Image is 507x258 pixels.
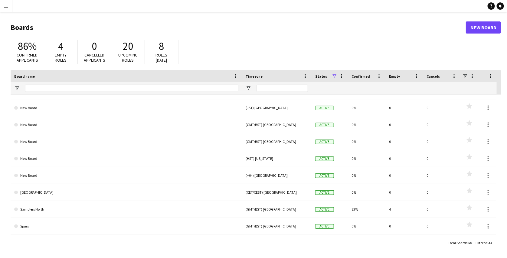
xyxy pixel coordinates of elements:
[385,201,423,218] div: 4
[14,116,238,133] a: New Board
[156,52,168,63] span: Roles [DATE]
[348,218,385,234] div: 0%
[92,40,97,53] span: 0
[448,237,472,249] div: :
[118,52,138,63] span: Upcoming roles
[385,184,423,201] div: 0
[348,184,385,201] div: 0%
[11,23,466,32] h1: Boards
[14,218,238,235] a: Spurs
[315,106,334,110] span: Active
[385,235,423,251] div: 0
[348,133,385,150] div: 0%
[242,116,312,133] div: (GMT/BST) [GEOGRAPHIC_DATA]
[315,190,334,195] span: Active
[385,99,423,116] div: 0
[348,235,385,251] div: 0%
[352,74,370,79] span: Confirmed
[242,218,312,234] div: (GMT/BST) [GEOGRAPHIC_DATA]
[389,74,400,79] span: Empty
[242,235,312,251] div: (AEST/AEDT) [GEOGRAPHIC_DATA]
[84,52,105,63] span: Cancelled applicants
[427,74,440,79] span: Cancels
[242,133,312,150] div: (GMT/BST) [GEOGRAPHIC_DATA]
[468,240,472,245] span: 50
[423,116,460,133] div: 0
[315,140,334,144] span: Active
[385,218,423,234] div: 0
[257,85,308,92] input: Timezone Filter Input
[448,240,467,245] span: Total Boards
[348,150,385,167] div: 0%
[488,240,492,245] span: 31
[159,40,164,53] span: 8
[348,99,385,116] div: 0%
[423,99,460,116] div: 0
[315,173,334,178] span: Active
[246,74,263,79] span: Timezone
[423,184,460,201] div: 0
[315,156,334,161] span: Active
[14,184,238,201] a: [GEOGRAPHIC_DATA]
[14,133,238,150] a: New Board
[242,99,312,116] div: (JST) [GEOGRAPHIC_DATA]
[466,21,501,34] a: New Board
[18,40,37,53] span: 86%
[17,52,38,63] span: Confirmed applicants
[348,116,385,133] div: 0%
[348,167,385,184] div: 0%
[385,150,423,167] div: 0
[242,201,312,218] div: (GMT/BST) [GEOGRAPHIC_DATA]
[242,150,312,167] div: (HST) [US_STATE]
[14,201,238,218] a: Samplers North
[476,240,487,245] span: Filtered
[385,116,423,133] div: 0
[385,133,423,150] div: 0
[315,123,334,127] span: Active
[315,74,327,79] span: Status
[14,235,238,252] a: Sydney Board
[385,167,423,184] div: 0
[423,150,460,167] div: 0
[348,201,385,218] div: 83%
[14,74,35,79] span: Board name
[315,207,334,212] span: Active
[14,150,238,167] a: New Board
[14,167,238,184] a: New Board
[242,167,312,184] div: (+04) [GEOGRAPHIC_DATA]
[476,237,492,249] div: :
[58,40,64,53] span: 4
[123,40,133,53] span: 20
[423,218,460,234] div: 0
[423,167,460,184] div: 0
[246,85,251,91] button: Open Filter Menu
[242,184,312,201] div: (CET/CEST) [GEOGRAPHIC_DATA]
[315,224,334,229] span: Active
[14,85,20,91] button: Open Filter Menu
[423,235,460,251] div: 0
[423,133,460,150] div: 0
[55,52,67,63] span: Empty roles
[14,99,238,116] a: New Board
[423,201,460,218] div: 0
[25,85,238,92] input: Board name Filter Input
